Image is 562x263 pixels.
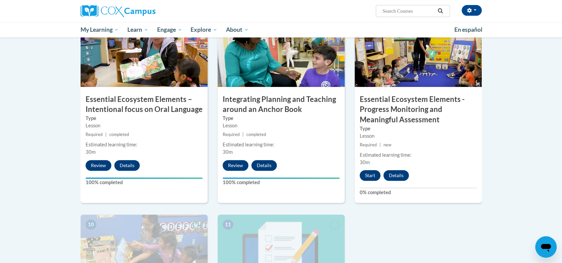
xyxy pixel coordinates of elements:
span: Learn [127,26,148,34]
div: Estimated learning time: [86,141,203,148]
button: Review [223,160,248,171]
button: Search [435,7,445,15]
div: Estimated learning time: [360,151,477,159]
button: Details [114,160,140,171]
a: Engage [153,22,187,37]
span: Required [223,132,240,137]
div: Your progress [86,177,203,179]
label: 0% completed [360,189,477,196]
input: Search Courses [382,7,435,15]
span: En español [454,26,482,33]
a: En español [450,23,487,37]
img: Course Image [355,20,482,87]
img: Course Image [81,20,208,87]
h3: Essential Ecosystem Elements – Intentional focus on Oral Language [81,94,208,115]
span: 30m [86,149,96,155]
div: Lesson [360,132,477,140]
span: | [242,132,244,137]
span: | [379,142,381,147]
img: Cox Campus [81,5,155,17]
iframe: Button to launch messaging window [535,236,557,258]
button: Review [86,160,111,171]
a: About [222,22,253,37]
button: Start [360,170,380,181]
span: My Learning [80,26,119,34]
a: Learn [123,22,153,37]
div: Estimated learning time: [223,141,340,148]
span: | [105,132,107,137]
a: Explore [186,22,222,37]
div: Lesson [86,122,203,129]
span: 11 [223,220,233,230]
span: 10 [86,220,96,230]
a: My Learning [76,22,123,37]
img: Course Image [218,20,345,87]
a: Cox Campus [81,5,208,17]
label: Type [360,125,477,132]
button: Account Settings [462,5,482,16]
span: About [226,26,249,34]
span: completed [109,132,129,137]
label: Type [86,115,203,122]
span: completed [246,132,266,137]
button: Details [383,170,409,181]
label: 100% completed [223,179,340,186]
span: Required [86,132,103,137]
button: Details [251,160,277,171]
div: Main menu [71,22,492,37]
span: 30m [223,149,233,155]
label: 100% completed [86,179,203,186]
h3: Essential Ecosystem Elements - Progress Monitoring and Meaningful Assessment [355,94,482,125]
div: Your progress [223,177,340,179]
span: Explore [191,26,217,34]
span: Engage [157,26,182,34]
h3: Integrating Planning and Teaching around an Anchor Book [218,94,345,115]
span: 30m [360,159,370,165]
div: Lesson [223,122,340,129]
span: Required [360,142,377,147]
span: new [383,142,391,147]
label: Type [223,115,340,122]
